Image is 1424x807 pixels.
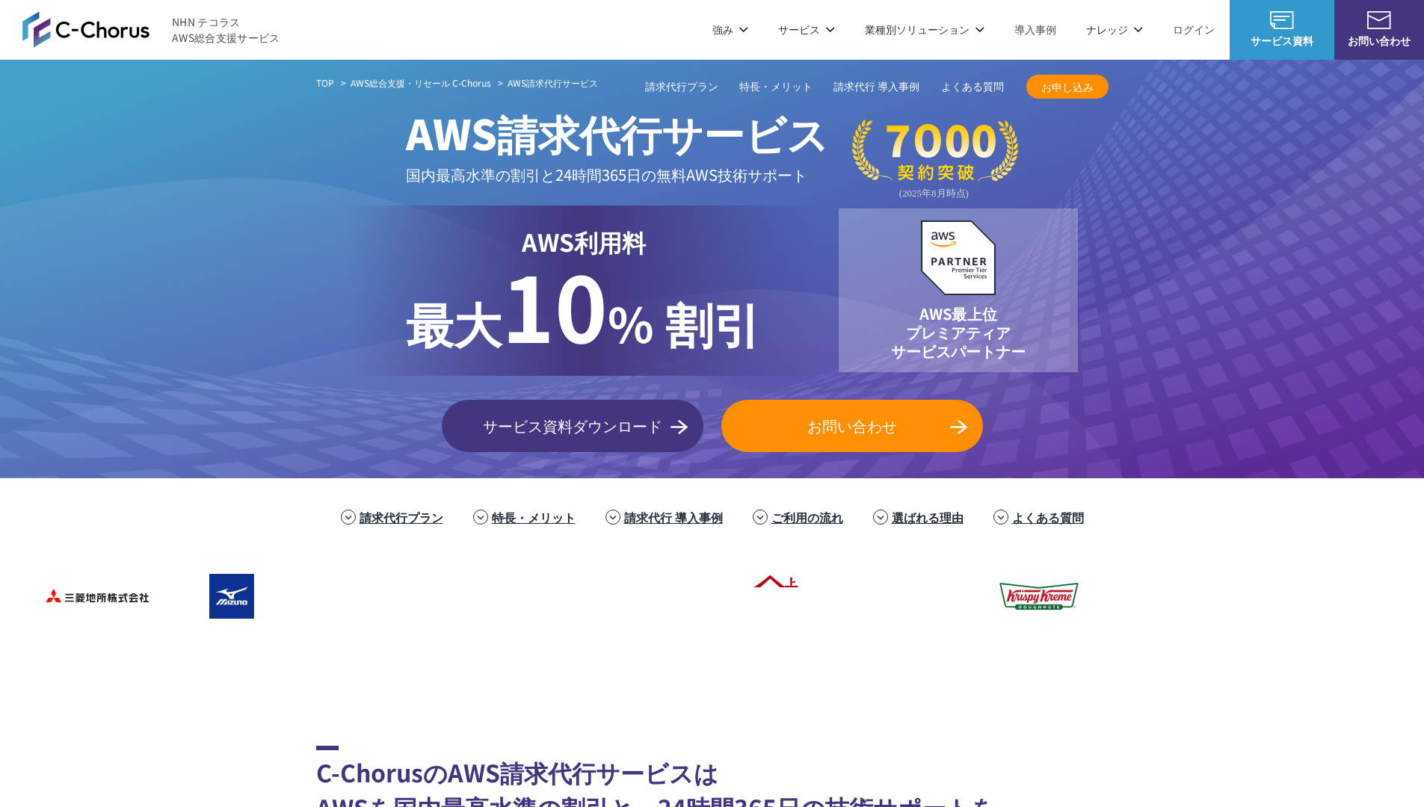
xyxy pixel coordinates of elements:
[1367,11,1391,29] img: お問い合わせ
[721,400,983,452] a: お問い合わせ
[22,11,280,47] a: AWS総合支援サービス C-Chorus NHN テコラスAWS総合支援サービス
[1302,641,1422,701] img: 佐賀大学
[495,641,614,701] img: 日本財団
[629,641,749,701] img: 慶應義塾
[712,22,748,37] p: 強み
[739,79,813,95] a: 特長・メリット
[1227,566,1347,626] img: ラクサス・テクノロジーズ
[1270,11,1294,29] img: AWS総合支援サービス C-Chorus サービス資料
[645,79,718,95] a: 請求代行プラン
[833,79,920,95] a: 請求代行 導入事例
[899,641,1018,701] img: 一橋大学
[360,641,480,701] img: 国境なき医師団
[891,304,1026,360] p: AWS最上位 プレミアティア サービスパートナー
[1026,79,1109,95] span: お申し込み
[1086,22,1143,37] p: ナレッジ
[406,102,828,162] span: AWS請求代行サービス
[689,566,809,626] img: 東京書籍
[824,566,943,626] img: クリスピー・クリーム・ドーナツ
[492,508,576,526] a: 特長・メリット
[1012,508,1084,526] a: よくある質問
[771,508,843,526] a: ご利用の流れ
[351,76,491,90] a: AWS総合支援・リセール C-Chorus
[958,566,1078,626] img: 共同通信デジタル
[508,76,598,89] span: AWS請求代行サービス
[360,508,443,526] a: 請求代行プラン
[1033,641,1153,701] img: 大阪工業大学
[721,415,983,437] span: お問い合わせ
[16,566,136,626] img: ミズノ
[865,22,984,37] p: 業種別ソリューション
[921,220,996,295] img: AWSプレミアティアサービスパートナー
[502,239,608,369] span: 10
[852,120,1018,200] img: 契約件数
[555,566,674,626] img: ヤマサ醤油
[1230,33,1334,49] span: サービス資料
[22,11,150,47] img: AWS総合支援サービス C-Chorus
[764,641,884,701] img: 早稲田大学
[1334,33,1424,49] span: お問い合わせ
[941,79,1004,95] a: よくある質問
[1173,22,1215,37] a: ログイン
[892,508,964,526] a: 選ばれる理由
[442,415,703,437] span: サービス資料ダウンロード
[778,22,835,37] p: サービス
[91,641,211,701] img: エイチーム
[406,223,761,259] p: AWS利用料
[406,259,761,358] p: % 割引
[406,162,828,187] p: 国内最高水準の割引と 24時間365日の無料AWS技術サポート
[406,288,502,356] span: 最大
[442,400,703,452] a: サービス資料ダウンロード
[420,566,540,626] img: エアトリ
[226,641,345,701] img: クリーク・アンド・リバー
[624,508,723,526] a: 請求代行 導入事例
[1026,75,1109,99] a: お申し込み
[1014,22,1056,37] a: 導入事例
[316,76,334,90] a: TOP
[151,566,271,626] img: 住友生命保険相互
[286,566,405,626] img: フジモトHD
[1168,641,1287,701] img: 香川大学
[172,14,280,46] span: NHN テコラス AWS総合支援サービス
[1093,566,1212,626] img: まぐまぐ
